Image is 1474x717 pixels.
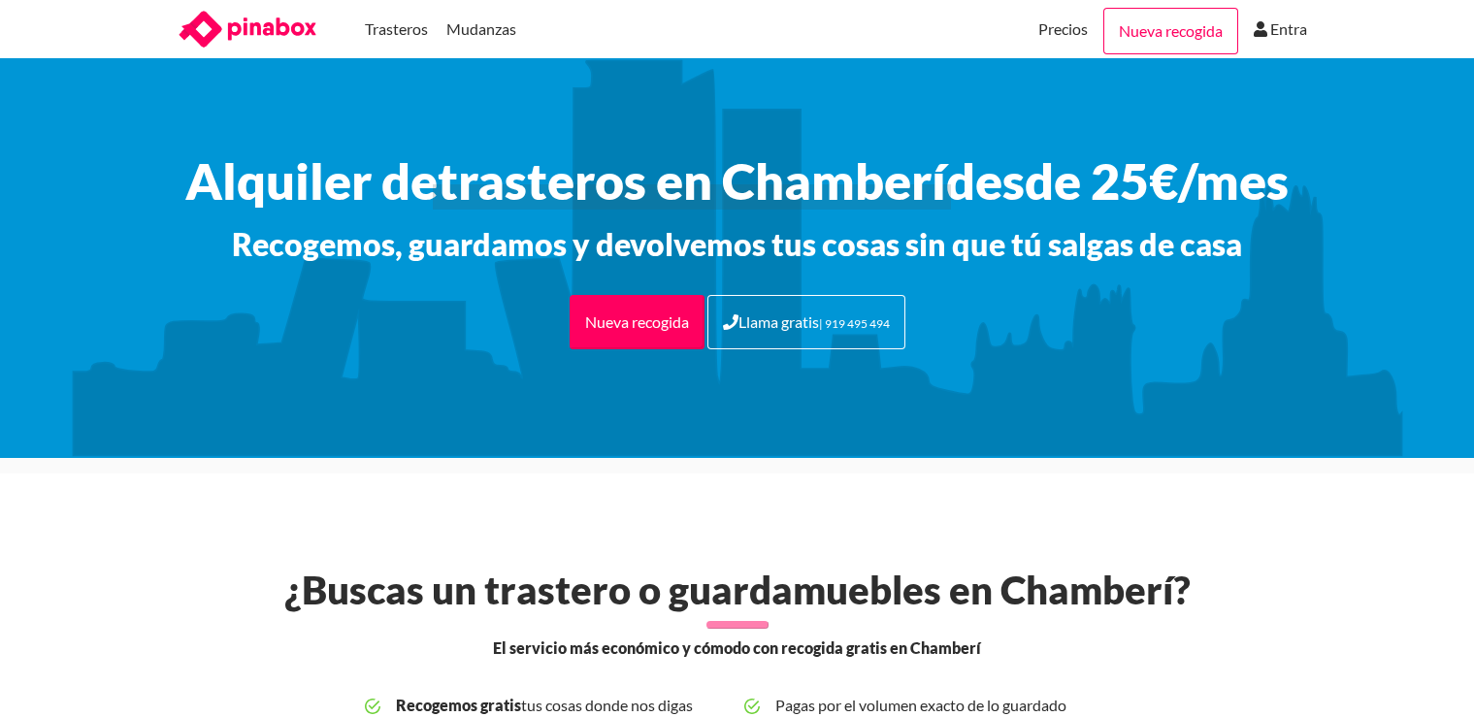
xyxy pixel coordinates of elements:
a: Llama gratis| 919 495 494 [707,295,905,349]
span: El servicio más económico y cómodo con recogida gratis en Chamberí‎ [493,636,981,660]
h2: ¿Buscas un trastero o guardamuebles en Chamberí‎? [163,567,1312,613]
span: trasteros en Chamberí‎ [438,151,946,210]
iframe: Chat Widget [1377,624,1474,717]
a: Nueva recogida [570,295,704,349]
a: Nueva recogida [1103,8,1238,54]
b: Recogemos gratis [396,696,521,714]
h3: Recogemos, guardamos y devolvemos tus cosas sin que tú salgas de casa [155,225,1320,264]
h1: Alquiler de desde 25€/mes [155,151,1320,210]
small: | 919 495 494 [819,316,890,331]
